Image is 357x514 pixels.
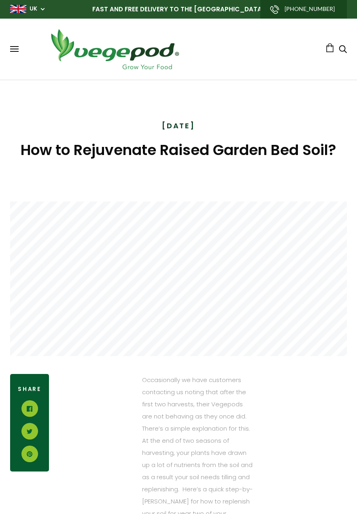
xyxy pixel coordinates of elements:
h1: How to Rejuvenate Raised Garden Bed Soil? [10,139,347,161]
img: Vegepod [44,27,185,72]
a: UK [30,5,37,13]
span: Share [18,385,41,393]
img: gb_large.png [10,5,26,13]
time: [DATE] [162,120,195,131]
a: Search [339,46,347,54]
